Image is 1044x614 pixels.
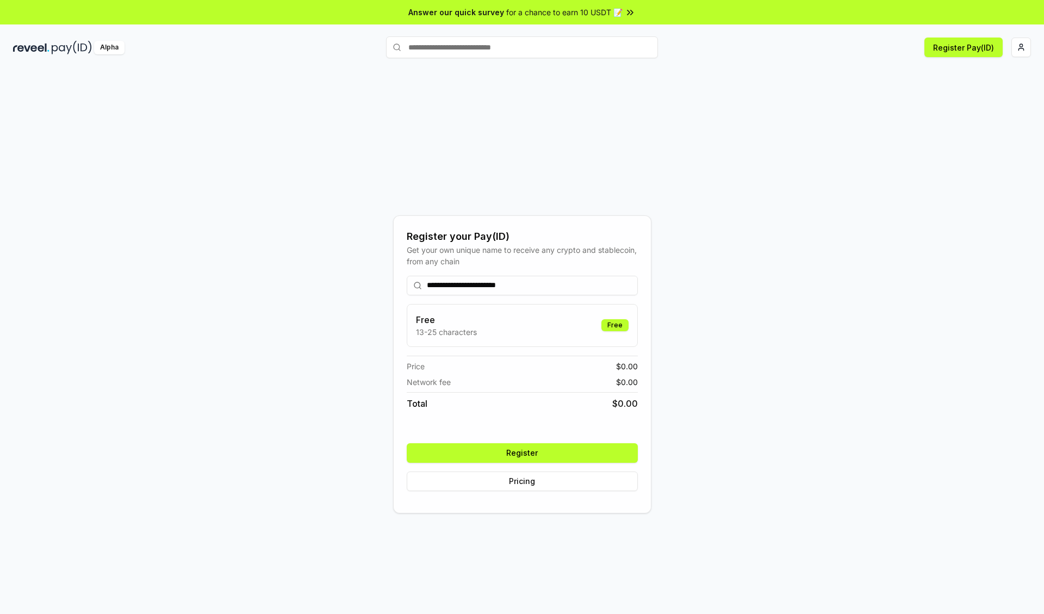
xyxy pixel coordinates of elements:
[616,376,638,388] span: $ 0.00
[13,41,49,54] img: reveel_dark
[924,38,1003,57] button: Register Pay(ID)
[408,7,504,18] span: Answer our quick survey
[407,361,425,372] span: Price
[407,472,638,491] button: Pricing
[416,326,477,338] p: 13-25 characters
[407,443,638,463] button: Register
[52,41,92,54] img: pay_id
[407,376,451,388] span: Network fee
[407,397,427,410] span: Total
[416,313,477,326] h3: Free
[94,41,125,54] div: Alpha
[506,7,623,18] span: for a chance to earn 10 USDT 📝
[612,397,638,410] span: $ 0.00
[407,244,638,267] div: Get your own unique name to receive any crypto and stablecoin, from any chain
[407,229,638,244] div: Register your Pay(ID)
[601,319,629,331] div: Free
[616,361,638,372] span: $ 0.00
